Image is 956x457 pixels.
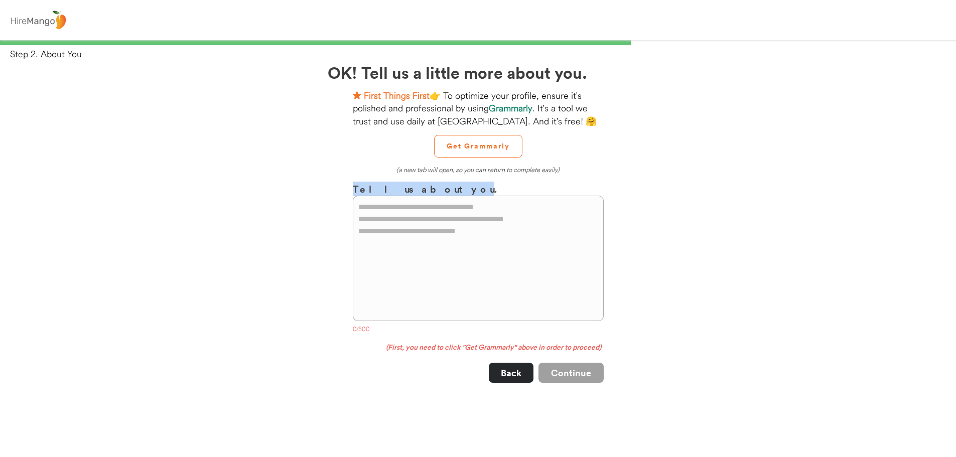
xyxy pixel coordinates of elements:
[328,60,629,84] h2: OK! Tell us a little more about you.
[353,343,604,353] div: (First, you need to click "Get Grammarly" above in order to proceed)
[353,325,604,335] div: 0/500
[8,9,69,32] img: logo%20-%20hiremango%20gray.png
[489,363,533,383] button: Back
[396,166,560,174] em: (a new tab will open, so you can return to complete easily)
[353,182,604,196] h3: Tell us about you.
[10,48,956,60] div: Step 2. About You
[489,102,532,114] strong: Grammarly
[364,90,430,101] strong: First Things First
[434,135,522,158] button: Get Grammarly
[353,89,604,127] div: 👉 To optimize your profile, ensure it's polished and professional by using . It's a tool we trust...
[538,363,604,383] button: Continue
[2,40,954,45] div: 66%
